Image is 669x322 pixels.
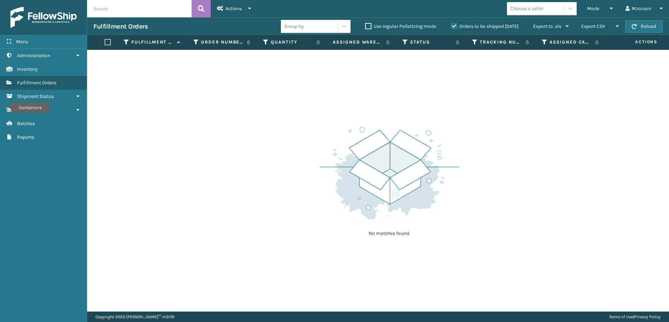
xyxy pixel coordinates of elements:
label: Use regular Palletizing mode [365,23,436,29]
label: Fulfillment Order Id [131,39,174,45]
span: Reports [17,134,34,140]
div: | [609,312,661,322]
label: Orders to be shipped [DATE] [451,23,518,29]
span: Batches [17,121,35,127]
span: Mode [587,6,599,11]
label: Quantity [271,39,313,45]
span: Actions [613,36,662,48]
span: Inventory [17,66,38,72]
span: Containers [17,107,41,113]
label: Assigned Warehouse [333,39,383,45]
p: Copyright 2023 [PERSON_NAME]™ v 1.0.191 [95,312,175,322]
span: Fulfillment Orders [17,80,56,86]
span: Menu [16,39,28,45]
span: Export to .xls [533,23,561,29]
label: Order Number [201,39,243,45]
label: Tracking Number [480,39,522,45]
span: Export CSV [581,23,605,29]
span: Shipment Status [17,93,54,99]
button: Reload [625,20,663,33]
label: Assigned Carrier Service [549,39,592,45]
span: Administration [17,53,50,59]
a: Terms of Use [609,314,633,319]
span: Actions [225,6,242,11]
a: Privacy Policy [634,314,661,319]
img: logo [10,7,77,28]
div: Choose a seller [510,5,544,12]
h3: Fulfillment Orders [93,22,148,31]
label: Status [410,39,452,45]
div: Group by [284,23,304,30]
